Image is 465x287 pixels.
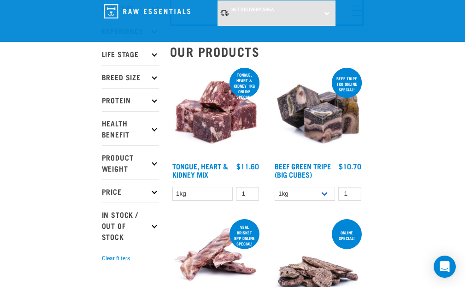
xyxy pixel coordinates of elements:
[172,164,228,176] a: Tongue, Heart & Kidney Mix
[230,68,259,104] div: Tongue, Heart & Kidney 1kg online special!
[102,203,159,248] p: In Stock / Out Of Stock
[170,44,364,59] h2: Our Products
[275,164,331,176] a: Beef Green Tripe (Big Cubes)
[102,111,159,145] p: Health Benefit
[170,66,261,157] img: 1167 Tongue Heart Kidney Mix 01
[104,4,190,18] img: Raw Essentials Logo
[338,187,361,201] input: 1
[332,226,362,245] div: ONLINE SPECIAL!
[102,179,159,203] p: Price
[332,72,362,96] div: Beef tripe 1kg online special!
[102,42,159,65] p: Life Stage
[230,220,259,251] div: Veal Brisket 8pp online special!
[231,7,274,12] span: Set Delivery Area
[236,187,259,201] input: 1
[102,254,130,263] button: Clear filters
[102,88,159,111] p: Protein
[102,145,159,179] p: Product Weight
[236,162,259,170] div: $11.60
[220,9,229,17] img: van-moving.png
[272,66,364,157] img: 1044 Green Tripe Beef
[434,256,456,278] div: Open Intercom Messenger
[339,162,361,170] div: $10.70
[102,65,159,88] p: Breed Size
